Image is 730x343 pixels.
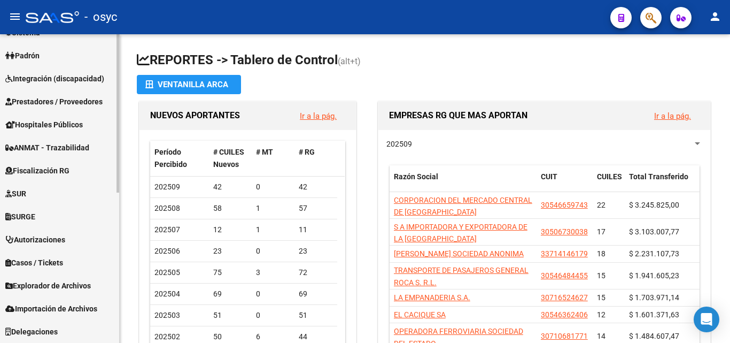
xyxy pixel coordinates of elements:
button: Ir a la pág. [646,106,700,126]
mat-icon: person [709,10,721,23]
mat-icon: menu [9,10,21,23]
a: Ir a la pág. [654,111,691,121]
span: SURGE [5,211,35,223]
a: Ir a la pág. [300,111,337,121]
span: 18 [597,249,605,258]
span: 22 [597,201,605,209]
span: Prestadores / Proveedores [5,96,103,108]
span: Padrón [5,50,40,62]
span: TRANSPORTE DE PASAJEROS GENERAL ROCA S. R.L. [394,266,529,287]
span: CUIT [541,172,557,181]
span: 17 [597,227,605,236]
span: 33714146179 [541,249,588,258]
span: CORPORACION DEL MERCADO CENTRAL DE [GEOGRAPHIC_DATA] [394,196,532,217]
span: ANMAT - Trazabilidad [5,142,89,154]
div: 0 [256,288,290,300]
div: 42 [213,181,247,193]
div: 1 [256,224,290,236]
span: 202508 [154,204,180,212]
datatable-header-cell: # CUILES Nuevos [209,141,252,176]
span: Integración (discapacidad) [5,73,104,85]
span: $ 3.103.007,77 [629,227,679,236]
span: $ 1.941.605,23 [629,271,679,280]
span: 202509 [386,140,412,148]
span: Total Transferido [629,172,688,181]
div: 44 [299,331,333,343]
div: Ventanilla ARCA [145,75,232,94]
datatable-header-cell: CUILES [593,165,625,201]
datatable-header-cell: CUIT [537,165,593,201]
span: $ 1.703.971,14 [629,293,679,302]
span: # CUILES Nuevos [213,148,244,169]
div: 0 [256,309,290,322]
div: 12 [213,224,247,236]
span: Hospitales Públicos [5,119,83,131]
span: [PERSON_NAME] SOCIEDAD ANONIMA [394,249,524,258]
span: 202505 [154,268,180,277]
span: 202507 [154,225,180,234]
h1: REPORTES -> Tablero de Control [137,51,713,70]
span: Delegaciones [5,326,58,338]
span: 12 [597,310,605,319]
span: - osyc [84,5,118,29]
div: 3 [256,266,290,279]
datatable-header-cell: Período Percibido [150,141,209,176]
span: 202502 [154,332,180,341]
span: S A IMPORTADORA Y EXPORTADORA DE LA [GEOGRAPHIC_DATA] [394,223,527,243]
div: 23 [213,245,247,257]
div: 69 [213,288,247,300]
span: 202503 [154,311,180,319]
button: Ir a la pág. [291,106,345,126]
span: 30716524627 [541,293,588,302]
div: 42 [299,181,333,193]
span: Período Percibido [154,148,187,169]
span: 30546362406 [541,310,588,319]
div: 0 [256,181,290,193]
span: Importación de Archivos [5,303,97,315]
span: # MT [256,148,273,156]
div: 72 [299,266,333,279]
span: 202504 [154,289,180,298]
span: EL CACIQUE SA [394,310,446,319]
datatable-header-cell: Total Transferido [625,165,700,201]
span: # RG [299,148,315,156]
span: $ 2.231.107,73 [629,249,679,258]
span: Autorizaciones [5,234,65,246]
span: Casos / Tickets [5,257,63,269]
span: NUEVOS APORTANTES [150,110,240,120]
div: 51 [299,309,333,322]
span: Fiscalización RG [5,165,69,177]
div: 75 [213,266,247,279]
span: Razón Social [394,172,438,181]
span: (alt+t) [338,56,361,66]
span: 30710681771 [541,332,588,340]
span: 15 [597,271,605,280]
span: SUR [5,188,26,200]
span: 30546484455 [541,271,588,280]
span: 14 [597,332,605,340]
span: $ 1.484.607,47 [629,332,679,340]
div: 58 [213,202,247,215]
span: 202506 [154,247,180,255]
span: $ 1.601.371,63 [629,310,679,319]
div: 11 [299,224,333,236]
div: 6 [256,331,290,343]
div: Open Intercom Messenger [694,307,719,332]
button: Ventanilla ARCA [137,75,241,94]
span: EMPRESAS RG QUE MAS APORTAN [389,110,527,120]
span: LA EMPANADERIA S.A. [394,293,470,302]
div: 1 [256,202,290,215]
datatable-header-cell: # MT [252,141,294,176]
div: 51 [213,309,247,322]
span: $ 3.245.825,00 [629,201,679,209]
span: 15 [597,293,605,302]
div: 0 [256,245,290,257]
div: 23 [299,245,333,257]
span: 30506730038 [541,227,588,236]
datatable-header-cell: # RG [294,141,337,176]
span: 30546659743 [541,201,588,209]
datatable-header-cell: Razón Social [390,165,537,201]
span: Explorador de Archivos [5,280,91,292]
span: 202509 [154,182,180,191]
div: 69 [299,288,333,300]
